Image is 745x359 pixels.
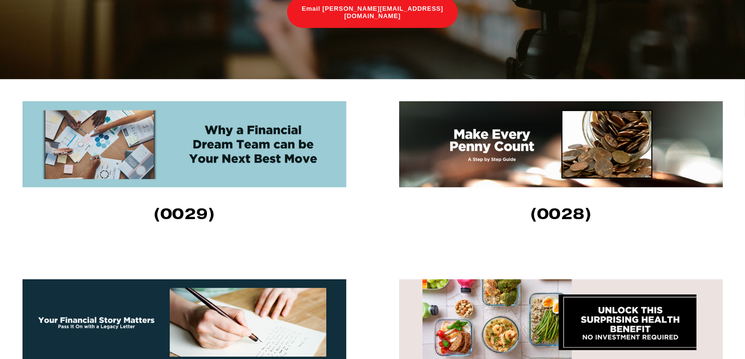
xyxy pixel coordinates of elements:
img: Make Every Penny Count: A Step-by-Step Guide! (0028) In my opinion, setting smart financial goals... [399,101,723,187]
strong: (0028) [530,204,592,224]
strong: (0029) [154,204,215,224]
img: Why a Financial Dream Team can be Your Next Best Move (0029) Building a financial team can be sig... [23,101,346,187]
